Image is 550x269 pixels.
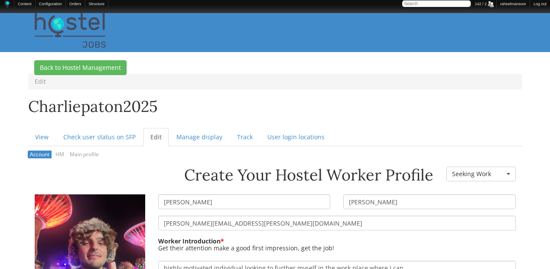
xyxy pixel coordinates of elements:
span: Seeking Work [452,170,504,178]
input: Worker First Name [158,194,331,209]
a: Account [28,151,52,159]
div: Get their attention make a good first impression, get the job! [158,245,334,252]
li: Edit [35,77,46,86]
img: Home [3,0,10,7]
a: Check user status on SFP [56,128,143,146]
a: Track [230,128,260,146]
h1: charliepaton2025 [28,98,522,119]
a: Manage display [169,128,229,146]
input: E-mail address * [158,216,516,230]
a: Edit [143,128,169,146]
h1: Create Your Hostel Worker Profile [35,167,433,184]
span: This field is required. [221,237,224,245]
a: View [28,128,55,146]
button: Seeking Work [446,167,516,181]
a: HM [53,151,66,159]
a: Main profile [68,151,101,159]
label: Worker Introduction [158,237,224,246]
input: Search [402,0,471,7]
a: User login locations [260,128,332,146]
img: Home [35,13,106,48]
input: Worker Last Name [343,194,516,209]
a: Back to Hostel Management [34,60,127,75]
